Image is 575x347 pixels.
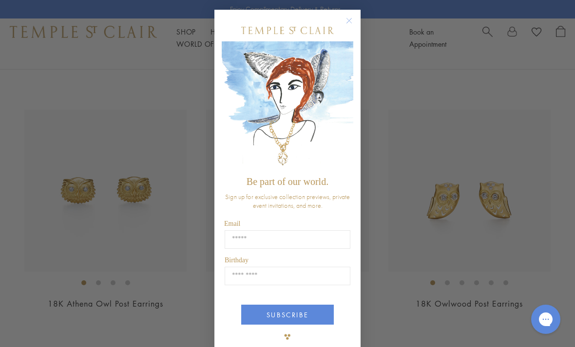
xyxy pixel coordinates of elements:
[278,327,297,347] img: TSC
[526,301,565,337] iframe: Gorgias live chat messenger
[241,27,334,34] img: Temple St. Clair
[225,256,249,264] span: Birthday
[225,192,350,210] span: Sign up for exclusive collection previews, private event invitations, and more.
[224,220,240,227] span: Email
[225,230,350,249] input: Email
[222,41,353,171] img: c4a9eb12-d91a-4d4a-8ee0-386386f4f338.jpeg
[348,19,360,32] button: Close dialog
[247,176,328,187] span: Be part of our world.
[241,305,334,325] button: SUBSCRIBE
